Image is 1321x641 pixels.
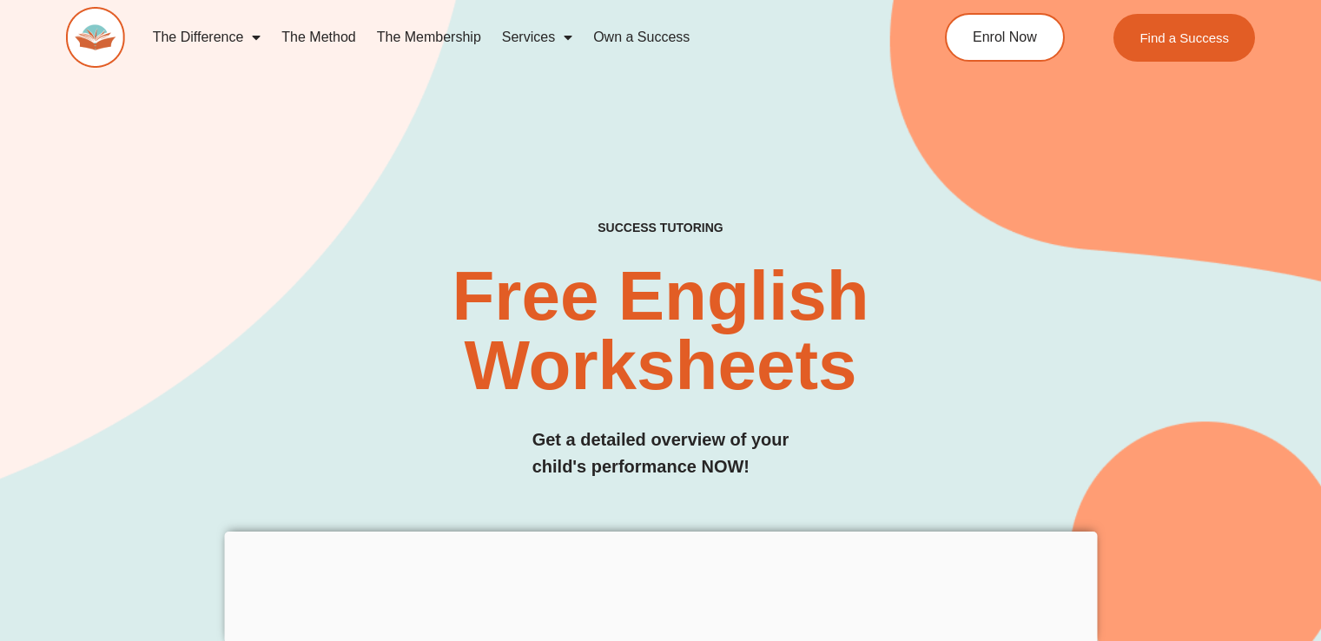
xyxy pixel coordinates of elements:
[224,532,1097,639] iframe: Advertisement
[142,17,877,57] nav: Menu
[271,17,366,57] a: The Method
[945,13,1065,62] a: Enrol Now
[583,17,700,57] a: Own a Success
[1113,14,1255,62] a: Find a Success
[142,17,272,57] a: The Difference
[1139,31,1229,44] span: Find a Success
[492,17,583,57] a: Services
[532,426,789,480] h3: Get a detailed overview of your child's performance NOW!
[367,17,492,57] a: The Membership
[973,30,1037,44] span: Enrol Now
[485,221,836,235] h4: SUCCESS TUTORING​
[268,261,1053,400] h2: Free English Worksheets​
